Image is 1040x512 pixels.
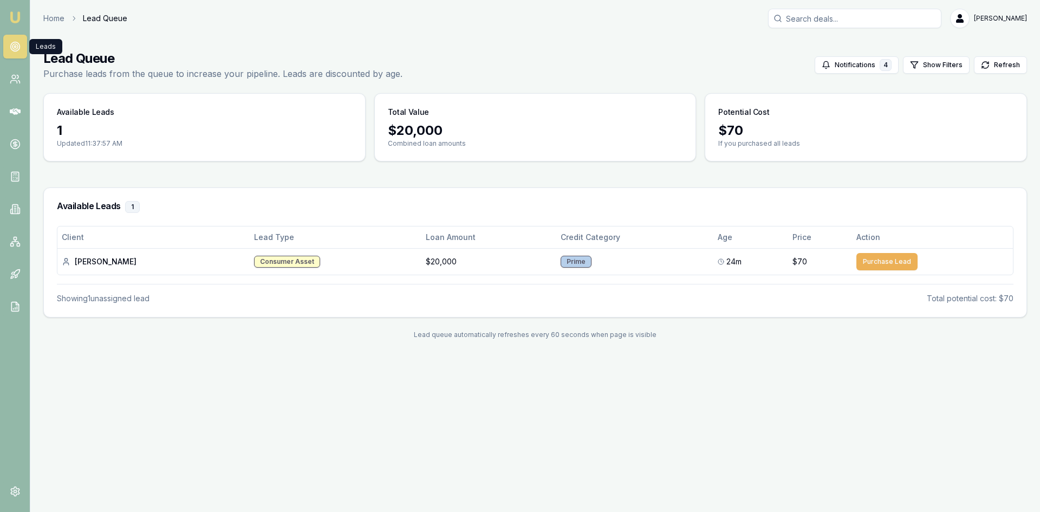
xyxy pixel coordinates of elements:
[421,226,556,248] th: Loan Amount
[57,226,250,248] th: Client
[718,139,1013,148] p: If you purchased all leads
[83,13,127,24] span: Lead Queue
[57,107,114,118] h3: Available Leads
[726,256,742,267] span: 24m
[29,39,62,54] div: Leads
[43,50,402,67] h1: Lead Queue
[815,56,899,74] button: Notifications4
[788,226,851,248] th: Price
[974,56,1027,74] button: Refresh
[43,330,1027,339] div: Lead queue automatically refreshes every 60 seconds when page is visible
[43,13,127,24] nav: breadcrumb
[9,11,22,24] img: emu-icon-u.png
[388,107,429,118] h3: Total Value
[713,226,788,248] th: Age
[57,122,352,139] div: 1
[856,253,918,270] button: Purchase Lead
[974,14,1027,23] span: [PERSON_NAME]
[57,201,1013,213] h3: Available Leads
[768,9,941,28] input: Search deals
[43,13,64,24] a: Home
[561,256,591,268] div: Prime
[556,226,713,248] th: Credit Category
[903,56,970,74] button: Show Filters
[57,139,352,148] p: Updated 11:37:57 AM
[718,107,769,118] h3: Potential Cost
[852,226,1013,248] th: Action
[254,256,320,268] div: Consumer Asset
[718,122,1013,139] div: $ 70
[880,59,892,71] div: 4
[43,67,402,80] p: Purchase leads from the queue to increase your pipeline. Leads are discounted by age.
[250,226,422,248] th: Lead Type
[125,201,140,213] div: 1
[62,256,245,267] div: [PERSON_NAME]
[388,122,683,139] div: $ 20,000
[388,139,683,148] p: Combined loan amounts
[421,248,556,275] td: $20,000
[792,256,807,267] span: $70
[57,293,149,304] div: Showing 1 unassigned lead
[927,293,1013,304] div: Total potential cost: $70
